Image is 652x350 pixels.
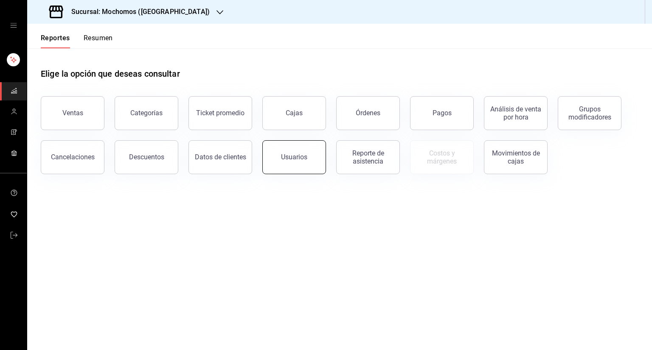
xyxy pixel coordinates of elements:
[51,153,95,161] div: Cancelaciones
[262,140,326,174] button: Usuarios
[62,109,83,117] div: Ventas
[65,7,210,17] h3: Sucursal: Mochomos ([GEOGRAPHIC_DATA])
[433,109,452,117] div: Pagos
[188,140,252,174] button: Datos de clientes
[41,34,70,48] button: Reportes
[10,22,17,29] button: open drawer
[484,140,548,174] button: Movimientos de cajas
[115,140,178,174] button: Descuentos
[41,140,104,174] button: Cancelaciones
[130,109,163,117] div: Categorías
[489,149,542,165] div: Movimientos de cajas
[84,34,113,48] button: Resumen
[336,140,400,174] button: Reporte de asistencia
[410,140,474,174] button: Contrata inventarios para ver este reporte
[115,96,178,130] button: Categorías
[196,109,244,117] div: Ticket promedio
[336,96,400,130] button: Órdenes
[41,67,180,80] h1: Elige la opción que deseas consultar
[129,153,164,161] div: Descuentos
[484,96,548,130] button: Análisis de venta por hora
[41,96,104,130] button: Ventas
[410,96,474,130] button: Pagos
[558,96,621,130] button: Grupos modificadores
[563,105,616,121] div: Grupos modificadores
[342,149,394,165] div: Reporte de asistencia
[416,149,468,165] div: Costos y márgenes
[188,96,252,130] button: Ticket promedio
[281,153,307,161] div: Usuarios
[356,109,380,117] div: Órdenes
[195,153,246,161] div: Datos de clientes
[286,109,303,117] div: Cajas
[489,105,542,121] div: Análisis de venta por hora
[262,96,326,130] button: Cajas
[41,34,113,48] div: navigation tabs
